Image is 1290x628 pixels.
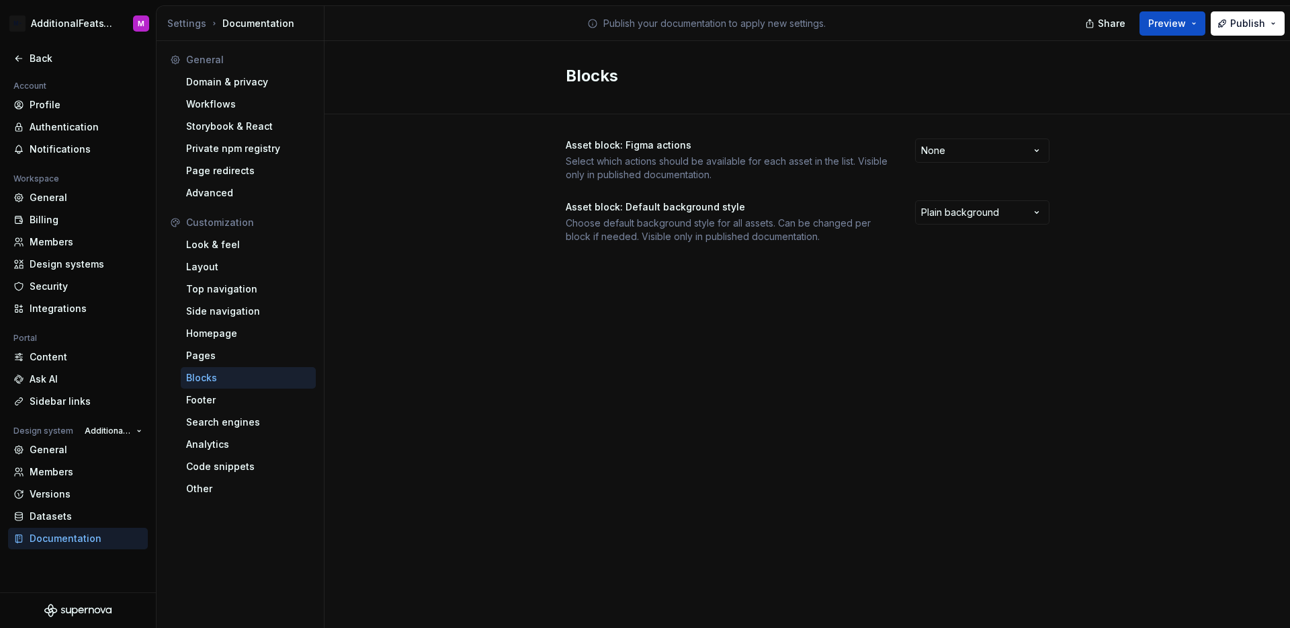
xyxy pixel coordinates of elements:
div: Billing [30,213,142,227]
a: Layout [181,256,316,278]
div: Asset block: Default background style [566,200,891,214]
a: Homepage [181,323,316,344]
a: Page redirects [181,160,316,182]
div: Design system [8,423,79,439]
a: Versions [8,483,148,505]
button: Share [1078,11,1134,36]
p: Publish your documentation to apply new settings. [603,17,826,30]
a: Sidebar links [8,391,148,412]
h2: Blocks [566,65,1033,87]
span: Share [1098,17,1125,30]
div: Asset block: Figma actions [566,139,891,152]
div: Members [30,465,142,479]
div: Look & feel [186,238,310,251]
a: Back [8,48,148,69]
div: Search engines [186,416,310,429]
div: Account [8,78,52,94]
div: General [186,53,310,67]
div: Versions [30,487,142,501]
div: Advanced [186,186,310,200]
a: Content [8,346,148,368]
a: Billing [8,209,148,231]
div: Footer [186,393,310,407]
div: Sidebar links [30,395,142,408]
div: General [30,191,142,204]
div: Pages [186,349,310,362]
div: General [30,443,142,457]
div: Page redirects [186,164,310,178]
div: Domain & privacy [186,75,310,89]
a: Search engines [181,411,316,433]
a: Ask AI [8,368,148,390]
div: Back [30,52,142,65]
a: Workflows [181,93,316,115]
div: AdditionalFeatsTest [31,17,117,30]
button: M-AdditionalFeatsTestM [3,9,153,38]
div: Customization [186,216,310,229]
div: Storybook & React [186,120,310,133]
div: Side navigation [186,305,310,318]
a: Profile [8,94,148,116]
a: Domain & privacy [181,71,316,93]
a: Side navigation [181,301,316,322]
a: Documentation [8,528,148,549]
div: Profile [30,98,142,112]
div: Choose default background style for all assets. Can be changed per block if needed. Visible only ... [566,217,891,243]
div: Authentication [30,120,142,134]
button: Settings [167,17,206,30]
a: Code snippets [181,456,316,477]
div: Integrations [30,302,142,315]
a: Private npm registry [181,138,316,159]
div: Homepage [186,327,310,340]
div: Documentation [30,532,142,545]
div: Code snippets [186,460,310,473]
div: Security [30,280,142,293]
div: Select which actions should be available for each asset in the list. Visible only in published do... [566,155,891,182]
div: Ask AI [30,372,142,386]
a: Datasets [8,506,148,527]
a: Storybook & React [181,116,316,137]
a: Blocks [181,367,316,389]
div: Blocks [186,371,310,385]
div: Content [30,350,142,364]
div: Design systems [30,258,142,271]
a: Members [8,231,148,253]
svg: Supernova Logo [44,604,112,617]
button: Publish [1211,11,1285,36]
div: Analytics [186,438,310,451]
div: Datasets [30,510,142,523]
span: AdditionalFeatsTest [85,426,131,436]
a: Authentication [8,116,148,138]
a: Look & feel [181,234,316,256]
div: Top navigation [186,282,310,296]
a: Design systems [8,253,148,275]
div: M [138,18,144,29]
div: Notifications [30,143,142,156]
div: Documentation [167,17,318,30]
span: Preview [1148,17,1186,30]
div: Workspace [8,171,64,187]
a: General [8,187,148,208]
a: Security [8,276,148,297]
div: Members [30,235,142,249]
a: Other [181,478,316,500]
div: Portal [8,330,42,346]
div: M- [9,15,26,32]
button: Preview [1139,11,1205,36]
a: General [8,439,148,461]
div: Layout [186,260,310,274]
a: Notifications [8,139,148,160]
a: Footer [181,389,316,411]
a: Integrations [8,298,148,319]
a: Analytics [181,434,316,455]
div: Workflows [186,97,310,111]
a: Advanced [181,182,316,204]
div: Private npm registry [186,142,310,155]
div: Other [186,482,310,496]
span: Publish [1230,17,1265,30]
a: Members [8,461,148,483]
a: Pages [181,345,316,366]
a: Top navigation [181,278,316,300]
